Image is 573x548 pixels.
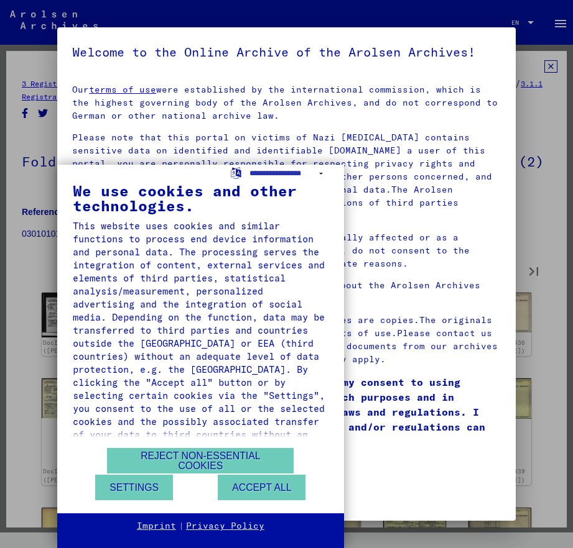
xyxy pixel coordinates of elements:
button: Accept all [218,475,305,500]
a: Privacy Policy [186,520,264,532]
a: Imprint [137,520,176,532]
button: Reject non-essential cookies [107,448,294,473]
button: Settings [95,475,173,500]
div: We use cookies and other technologies. [73,183,328,213]
div: This website uses cookies and similar functions to process end device information and personal da... [73,219,328,454]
